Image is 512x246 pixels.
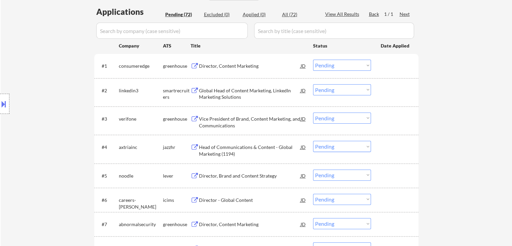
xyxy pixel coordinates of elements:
div: JD [300,218,307,230]
div: careers-[PERSON_NAME] [119,197,163,210]
div: Back [369,11,380,18]
div: Director, Content Marketing [199,63,301,69]
div: JD [300,194,307,206]
div: Status [313,39,371,52]
div: Title [191,42,307,49]
div: greenhouse [163,116,191,122]
div: Director - Global Content [199,197,301,204]
div: Head of Communications & Content - Global Marketing (1194) [199,144,301,157]
div: ATS [163,42,191,49]
div: #6 [102,197,113,204]
div: View All Results [325,11,361,18]
input: Search by company (case sensitive) [96,23,248,39]
div: #5 [102,173,113,179]
div: verifone [119,116,163,122]
div: Pending (72) [165,11,199,18]
div: Vice President of Brand, Content Marketing, and Communications [199,116,301,129]
div: linkedin3 [119,87,163,94]
div: Company [119,42,163,49]
div: Director, Brand and Content Strategy [199,173,301,179]
div: Date Applied [381,42,410,49]
div: Director, Content Marketing [199,221,301,228]
div: Global Head of Content Marketing, LinkedIn Marketing Solutions [199,87,301,100]
div: All (72) [282,11,316,18]
div: jazzhr [163,144,191,151]
div: greenhouse [163,63,191,69]
div: Next [400,11,410,18]
div: noodle [119,173,163,179]
div: consumeredge [119,63,163,69]
div: JD [300,60,307,72]
div: greenhouse [163,221,191,228]
div: icims [163,197,191,204]
div: JD [300,84,307,96]
div: lever [163,173,191,179]
div: #7 [102,221,113,228]
input: Search by title (case sensitive) [254,23,414,39]
div: JD [300,141,307,153]
div: JD [300,170,307,182]
div: JD [300,113,307,125]
div: 1 / 1 [384,11,400,18]
div: Applied (0) [243,11,276,18]
div: axtriainc [119,144,163,151]
div: abnormalsecurity [119,221,163,228]
div: Excluded (0) [204,11,238,18]
div: smartrecruiters [163,87,191,100]
div: Applications [96,8,163,16]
